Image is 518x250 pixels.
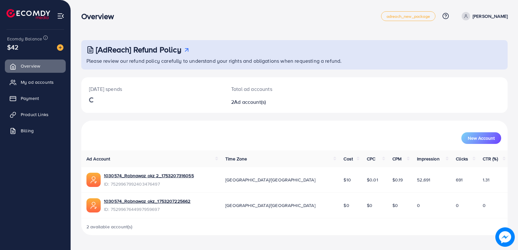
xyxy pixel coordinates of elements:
[5,124,66,137] a: Billing
[456,177,463,183] span: 691
[5,76,66,89] a: My ad accounts
[21,79,54,85] span: My ad accounts
[104,172,194,179] a: 1030574_Rabnawaz okz 2_1753207316055
[21,95,39,102] span: Payment
[7,36,42,42] span: Ecomdy Balance
[417,177,430,183] span: 52,691
[343,177,351,183] span: $10
[231,85,322,93] p: Total ad accounts
[5,108,66,121] a: Product Links
[96,45,181,54] h3: [AdReach] Refund Policy
[7,42,18,52] span: $42
[392,156,401,162] span: CPM
[417,202,420,209] span: 0
[367,177,378,183] span: $0.01
[231,99,322,105] h2: 2
[456,156,468,162] span: Clicks
[381,11,435,21] a: adreach_new_package
[5,60,66,72] a: Overview
[5,92,66,105] a: Payment
[468,136,495,140] span: New Account
[104,206,190,212] span: ID: 7529967644997959697
[21,111,49,118] span: Product Links
[57,12,64,20] img: menu
[104,198,190,204] a: 1030574_Rabnawaz okz_1753207225662
[461,132,501,144] button: New Account
[483,202,486,209] span: 0
[81,12,119,21] h3: Overview
[89,85,216,93] p: [DATE] spends
[459,12,508,20] a: [PERSON_NAME]
[21,127,34,134] span: Billing
[86,156,110,162] span: Ad Account
[21,63,40,69] span: Overview
[392,177,403,183] span: $0.19
[86,173,101,187] img: ic-ads-acc.e4c84228.svg
[483,177,490,183] span: 1.31
[225,202,315,209] span: [GEOGRAPHIC_DATA]/[GEOGRAPHIC_DATA]
[343,202,349,209] span: $0
[417,156,440,162] span: Impression
[367,202,372,209] span: $0
[104,181,194,187] span: ID: 7529967992403476497
[483,156,498,162] span: CTR (%)
[86,198,101,212] img: ic-ads-acc.e4c84228.svg
[57,44,63,51] img: image
[387,14,430,18] span: adreach_new_package
[86,57,504,65] p: Please review our refund policy carefully to understand your rights and obligations when requesti...
[225,177,315,183] span: [GEOGRAPHIC_DATA]/[GEOGRAPHIC_DATA]
[367,156,375,162] span: CPC
[234,98,266,105] span: Ad account(s)
[456,202,459,209] span: 0
[343,156,353,162] span: Cost
[6,9,50,19] img: logo
[495,227,515,247] img: image
[392,202,398,209] span: $0
[86,223,133,230] span: 2 available account(s)
[473,12,508,20] p: [PERSON_NAME]
[225,156,247,162] span: Time Zone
